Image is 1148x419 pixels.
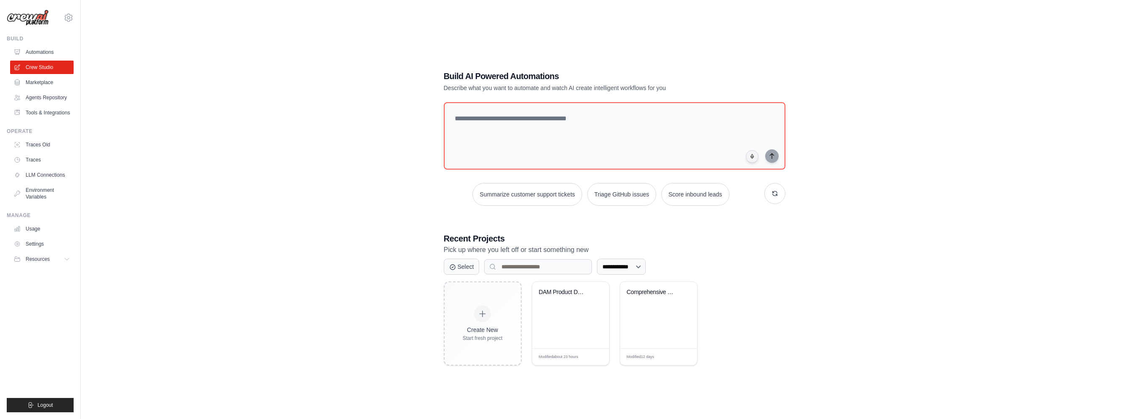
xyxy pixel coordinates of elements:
[10,138,74,151] a: Traces Old
[10,91,74,104] a: Agents Repository
[539,289,590,296] div: DAM Product Development Requirements Analyzer
[677,354,684,360] span: Edit
[10,237,74,251] a: Settings
[539,354,578,360] span: Modified about 23 hours
[444,259,480,275] button: Select
[7,10,49,26] img: Logo
[10,168,74,182] a: LLM Connections
[37,402,53,408] span: Logout
[7,212,74,219] div: Manage
[463,335,503,342] div: Start fresh project
[10,252,74,266] button: Resources
[472,183,582,206] button: Summarize customer support tickets
[10,106,74,119] a: Tools & Integrations
[587,183,656,206] button: Triage GitHub issues
[10,222,74,236] a: Usage
[10,45,74,59] a: Automations
[627,289,678,296] div: Comprehensive Project Setup Automation
[10,76,74,89] a: Marketplace
[444,70,726,82] h1: Build AI Powered Automations
[764,183,785,204] button: Get new suggestions
[463,326,503,334] div: Create New
[444,233,785,244] h3: Recent Projects
[444,84,726,92] p: Describe what you want to automate and watch AI create intelligent workflows for you
[10,183,74,204] a: Environment Variables
[10,61,74,74] a: Crew Studio
[10,153,74,167] a: Traces
[7,398,74,412] button: Logout
[661,183,729,206] button: Score inbound leads
[7,128,74,135] div: Operate
[627,354,655,360] span: Modified 12 days
[26,256,50,263] span: Resources
[444,244,785,255] p: Pick up where you left off or start something new
[7,35,74,42] div: Build
[746,150,758,163] button: Click to speak your automation idea
[589,354,596,360] span: Edit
